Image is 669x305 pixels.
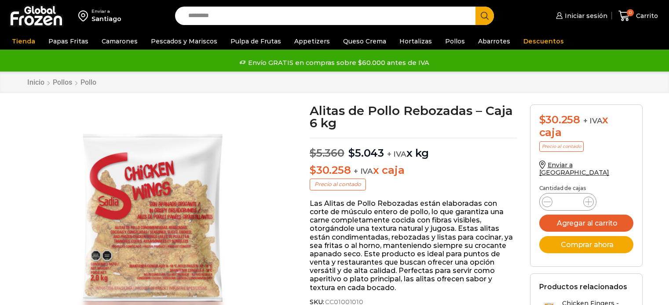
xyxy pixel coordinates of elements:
bdi: 5.043 [348,147,384,159]
a: Camarones [97,33,142,50]
span: + IVA [583,116,603,125]
a: 0 Carrito [616,6,660,26]
p: x kg [310,138,517,160]
bdi: 30.258 [539,113,580,126]
a: Papas Fritas [44,33,93,50]
span: Carrito [634,11,658,20]
button: Search button [475,7,494,25]
h2: Productos relacionados [539,283,627,291]
bdi: 5.360 [310,147,344,159]
div: Enviar a [91,8,121,14]
a: Tienda [7,33,40,50]
a: Pollos [441,33,469,50]
a: Pescados y Mariscos [146,33,222,50]
div: x caja [539,114,633,139]
p: Cantidad de cajas [539,185,633,191]
span: 0 [627,9,634,16]
a: Pulpa de Frutas [226,33,285,50]
a: Queso Crema [339,33,391,50]
a: Pollo [80,78,97,86]
p: Las Alitas de Pollo Rebozadas están elaboradas con corte de músculo entero de pollo, lo que garan... [310,199,517,292]
a: Enviar a [GEOGRAPHIC_DATA] [539,161,610,176]
button: Agregar al carrito [539,215,633,232]
button: Comprar ahora [539,236,633,253]
a: Descuentos [519,33,568,50]
a: Abarrotes [474,33,515,50]
span: $ [310,164,316,176]
span: $ [310,147,316,159]
a: Pollos [52,78,73,86]
p: Precio al contado [310,179,366,190]
p: x caja [310,164,517,177]
nav: Breadcrumb [27,78,97,86]
span: $ [539,113,546,126]
a: Hortalizas [395,33,436,50]
a: Inicio [27,78,45,86]
h1: Alitas de Pollo Rebozadas – Caja 6 kg [310,104,517,129]
span: Iniciar sesión [563,11,607,20]
p: Precio al contado [539,141,584,152]
div: Santiago [91,14,121,23]
span: + IVA [354,167,373,176]
span: $ [348,147,355,159]
img: address-field-icon.svg [78,8,91,23]
bdi: 30.258 [310,164,351,176]
a: Appetizers [290,33,334,50]
span: + IVA [387,150,406,158]
input: Product quantity [559,196,576,208]
a: Iniciar sesión [554,7,607,25]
